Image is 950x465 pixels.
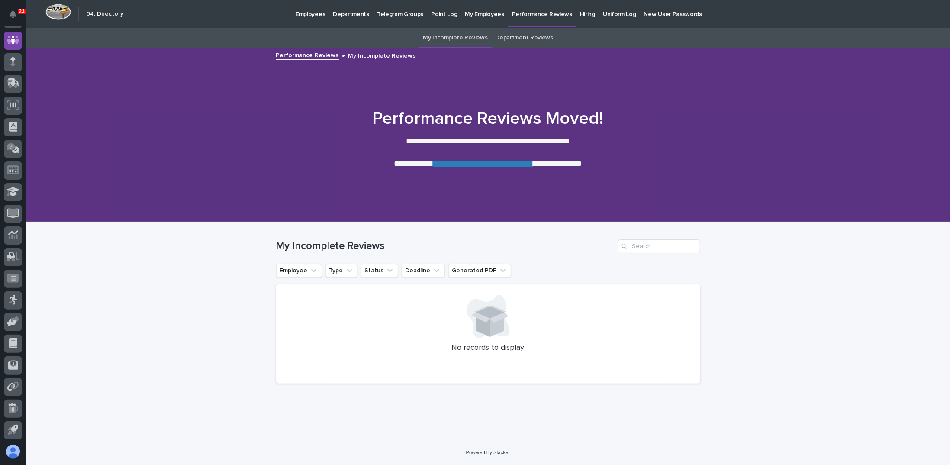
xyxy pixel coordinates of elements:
h1: Performance Reviews Moved! [276,108,700,129]
button: users-avatar [4,442,22,461]
a: Powered By Stacker [466,450,510,455]
a: Department Reviews [496,28,553,48]
a: Performance Reviews [276,50,339,60]
button: Employee [276,264,322,278]
button: Type [325,264,357,278]
img: Workspace Logo [45,4,71,20]
div: Notifications23 [11,10,22,24]
p: 23 [19,8,25,14]
button: Generated PDF [448,264,511,278]
button: Deadline [402,264,445,278]
button: Notifications [4,5,22,23]
p: No records to display [287,343,690,353]
h1: My Incomplete Reviews [276,240,615,252]
a: My Incomplete Reviews [423,28,488,48]
p: My Incomplete Reviews [348,50,416,60]
button: Status [361,264,398,278]
input: Search [618,239,700,253]
h2: 04. Directory [86,10,123,18]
